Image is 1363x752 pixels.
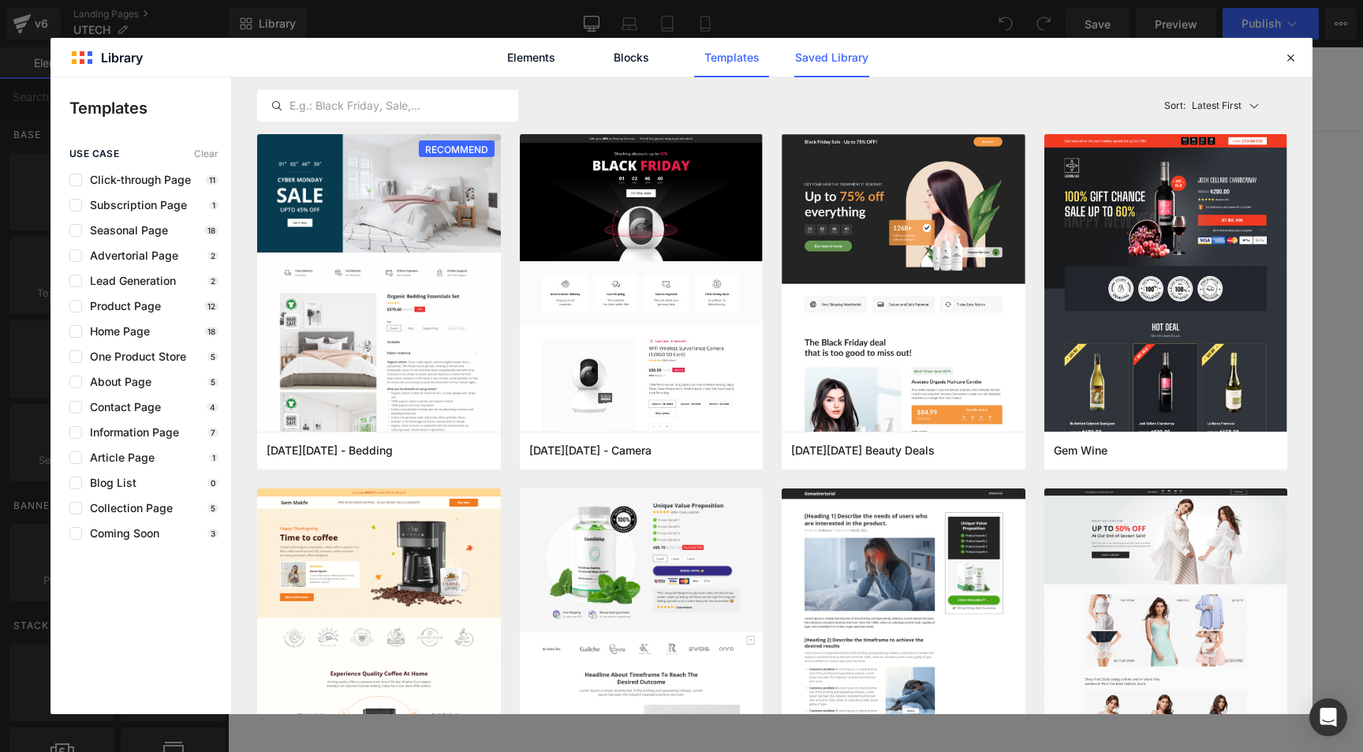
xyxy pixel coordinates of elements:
[82,477,136,489] span: Blog List
[443,16,692,68] a: LA TIENDA CO
[207,352,218,361] p: 5
[207,276,218,286] p: 2
[267,443,393,458] span: Cyber Monday - Bedding
[258,96,517,115] input: E.g.: Black Friday, Sale,...
[794,38,869,77] a: Saved Library
[791,443,935,458] span: Black Friday Beauty Deals
[209,453,218,462] p: 1
[207,402,218,412] p: 4
[207,377,218,387] p: 5
[194,148,218,159] span: Clear
[82,174,191,186] span: Click-through Page
[82,300,161,312] span: Product Page
[82,275,176,287] span: Lead Generation
[69,96,231,120] p: Templates
[82,325,150,338] span: Home Page
[82,199,187,211] span: Subscription Page
[207,428,218,437] p: 7
[1054,443,1107,458] span: Gem Wine
[82,401,161,413] span: Contact Page
[204,226,218,235] p: 18
[120,437,1016,448] p: or Drag & Drop elements from left sidebar
[529,443,652,458] span: Black Friday - Camera
[204,327,218,336] p: 18
[207,503,218,513] p: 5
[207,478,218,488] p: 0
[209,200,218,210] p: 1
[204,301,218,311] p: 12
[497,393,639,425] a: Explore Template
[694,38,769,77] a: Templates
[1158,90,1288,122] button: Latest FirstSort:Latest First
[120,200,1016,219] p: Start building your page
[82,376,151,388] span: About Page
[82,350,186,363] span: One Product Store
[901,24,935,59] summary: Búsqueda
[82,249,178,262] span: Advertorial Page
[594,38,669,77] a: Blocks
[1192,99,1242,113] p: Latest First
[82,426,179,439] span: Information Page
[207,251,218,260] p: 2
[1309,698,1347,736] div: Open Intercom Messenger
[69,148,119,159] span: use case
[207,529,218,538] p: 3
[82,224,168,237] span: Seasonal Page
[450,22,686,62] img: LA TIENDA CO
[494,38,569,77] a: Elements
[419,140,495,159] span: RECOMMEND
[82,502,173,514] span: Collection Page
[82,451,155,464] span: Article Page
[82,527,159,540] span: Coming Soon
[1164,100,1186,111] span: Sort:
[206,175,218,185] p: 11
